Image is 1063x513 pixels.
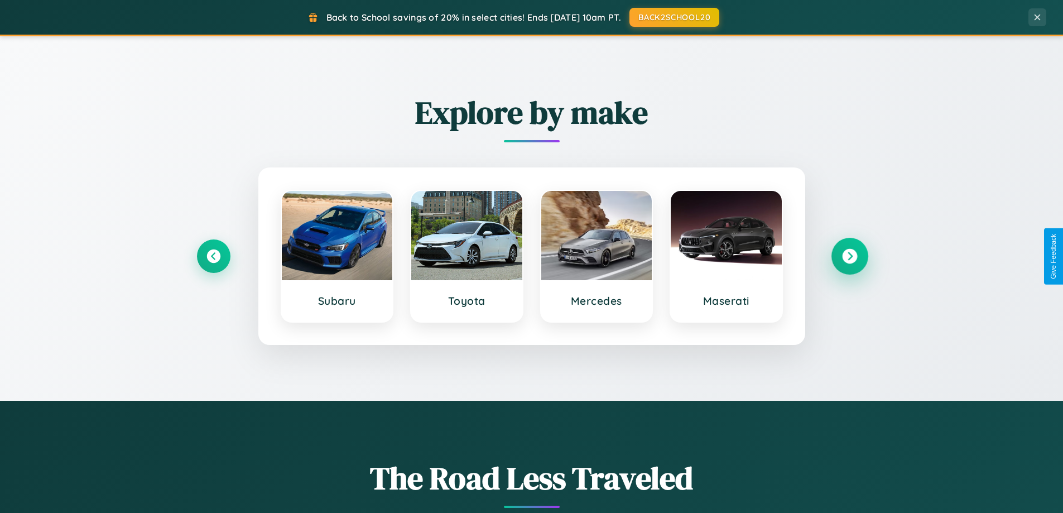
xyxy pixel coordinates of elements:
[1050,234,1057,279] div: Give Feedback
[552,294,641,308] h3: Mercedes
[422,294,511,308] h3: Toyota
[197,457,867,500] h1: The Road Less Traveled
[326,12,621,23] span: Back to School savings of 20% in select cities! Ends [DATE] 10am PT.
[629,8,719,27] button: BACK2SCHOOL20
[293,294,382,308] h3: Subaru
[197,91,867,134] h2: Explore by make
[682,294,771,308] h3: Maserati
